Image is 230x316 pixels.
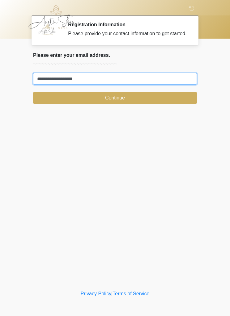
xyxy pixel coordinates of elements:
a: Privacy Policy [81,291,112,296]
h2: Please enter your email address. [33,52,197,58]
a: | [111,291,113,296]
p: ~~~~~~~~~~~~~~~~~~~~~~~~~~~~~ [33,61,197,68]
a: Terms of Service [113,291,149,296]
button: Continue [33,92,197,104]
img: Austin Skin & Wellness Logo [27,5,82,29]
